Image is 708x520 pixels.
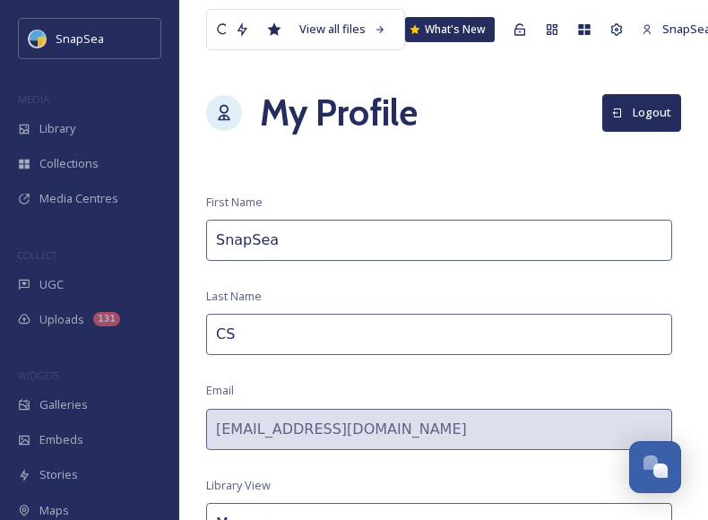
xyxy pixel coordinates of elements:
[39,431,83,448] span: Embeds
[39,276,64,293] span: UGC
[206,477,271,494] span: Library View
[629,441,681,493] button: Open Chat
[93,312,120,326] div: 131
[39,466,78,483] span: Stories
[206,220,672,261] input: First
[39,502,69,519] span: Maps
[39,311,84,328] span: Uploads
[18,92,49,106] span: MEDIA
[206,314,672,355] input: Last
[206,194,263,211] span: First Name
[39,396,88,413] span: Galleries
[602,94,681,131] button: Logout
[206,382,234,399] span: Email
[290,12,395,47] a: View all files
[29,30,47,48] img: snapsea-logo.png
[39,120,75,137] span: Library
[56,30,104,47] span: SnapSea
[260,86,418,140] h1: My Profile
[39,155,99,172] span: Collections
[206,288,262,305] span: Last Name
[18,368,59,382] span: WIDGETS
[405,17,495,42] a: What's New
[18,248,56,262] span: COLLECT
[39,190,118,207] span: Media Centres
